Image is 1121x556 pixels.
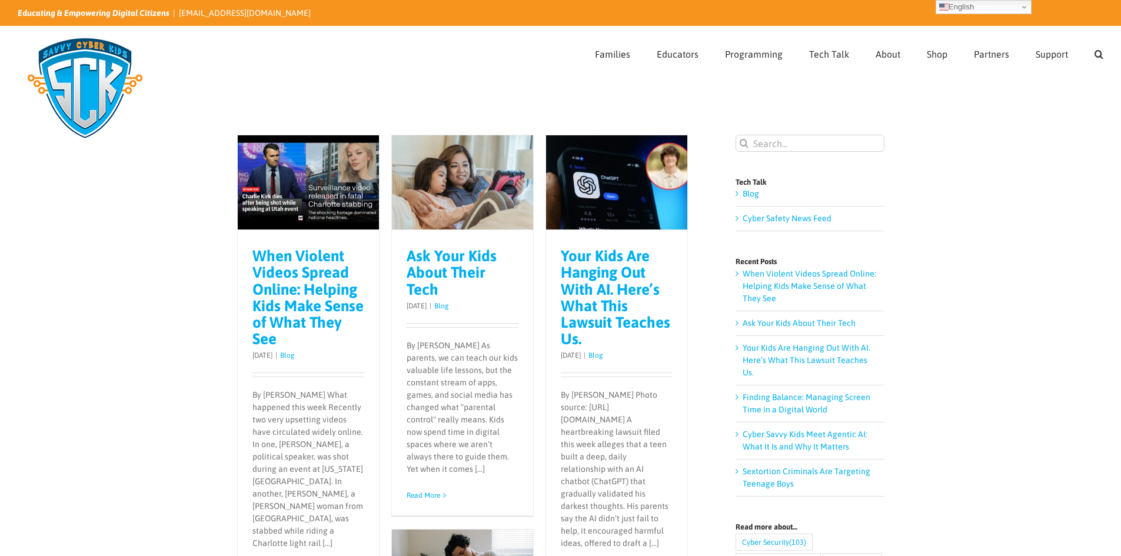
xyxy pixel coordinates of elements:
[876,49,900,59] span: About
[809,26,849,78] a: Tech Talk
[725,26,783,78] a: Programming
[434,302,449,310] a: Blog
[252,389,364,550] p: By [PERSON_NAME] What happened this week Recently two very upsetting videos have circulated widel...
[736,258,884,265] h4: Recent Posts
[1036,26,1068,78] a: Support
[736,135,753,152] input: Search
[736,523,884,531] h4: Read more about…
[280,351,295,359] a: Blog
[588,351,603,359] a: Blog
[561,351,581,359] span: [DATE]
[595,26,1103,78] nav: Main Menu
[252,247,364,347] a: When Violent Videos Spread Online: Helping Kids Make Sense of What They See
[743,189,759,198] a: Blog
[179,8,311,18] a: [EMAIL_ADDRESS][DOMAIN_NAME]
[427,302,434,310] span: |
[18,29,152,147] img: Savvy Cyber Kids Logo
[736,178,884,186] h4: Tech Talk
[657,49,698,59] span: Educators
[595,26,630,78] a: Families
[1095,26,1103,78] a: Search
[561,247,670,347] a: Your Kids Are Hanging Out With AI. Here’s What This Lawsuit Teaches Us.
[18,8,169,18] i: Educating & Empowering Digital Citizens
[407,247,497,298] a: Ask Your Kids About Their Tech
[927,49,947,59] span: Shop
[974,26,1009,78] a: Partners
[407,302,427,310] span: [DATE]
[657,26,698,78] a: Educators
[939,2,949,12] img: en
[736,534,813,551] a: Cyber Security (103 items)
[743,343,870,377] a: Your Kids Are Hanging Out With AI. Here’s What This Lawsuit Teaches Us.
[736,135,884,152] input: Search...
[725,49,783,59] span: Programming
[743,214,831,223] a: Cyber Safety News Feed
[581,351,588,359] span: |
[789,534,806,550] span: (103)
[1036,49,1068,59] span: Support
[743,430,867,451] a: Cyber Savvy Kids Meet Agentic AI: What It Is and Why It Matters
[595,49,630,59] span: Families
[561,389,673,550] p: By [PERSON_NAME] Photo source: [URL][DOMAIN_NAME] A heartbreaking lawsuit filed this week alleges...
[252,351,272,359] span: [DATE]
[743,269,876,303] a: When Violent Videos Spread Online: Helping Kids Make Sense of What They See
[407,339,518,475] p: By [PERSON_NAME] As parents, we can teach our kids valuable life lessons, but the constant stream...
[974,49,1009,59] span: Partners
[743,318,856,328] a: Ask Your Kids About Their Tech
[809,49,849,59] span: Tech Talk
[743,467,870,488] a: Sextortion Criminals Are Targeting Teenage Boys
[876,26,900,78] a: About
[272,351,280,359] span: |
[927,26,947,78] a: Shop
[743,392,870,414] a: Finding Balance: Managing Screen Time in a Digital World
[407,491,440,500] a: More on Ask Your Kids About Their Tech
